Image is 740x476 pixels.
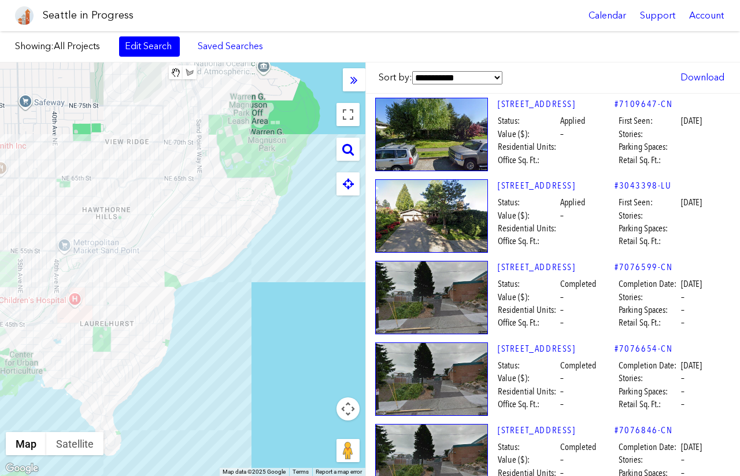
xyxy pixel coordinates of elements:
[498,342,615,355] a: [STREET_ADDRESS]
[619,141,679,153] span: Parking Spaces:
[498,316,558,329] span: Office Sq. Ft.:
[498,128,558,141] span: Value ($):
[336,439,360,462] button: Drag Pegman onto the map to open Street View
[498,372,558,385] span: Value ($):
[619,453,679,466] span: Stories:
[619,304,679,316] span: Parking Spaces:
[46,432,103,455] button: Show satellite imagery
[560,372,564,385] span: –
[379,71,502,84] label: Sort by:
[619,441,679,453] span: Completion Date:
[681,398,684,411] span: –
[619,398,679,411] span: Retail Sq. Ft.:
[619,316,679,329] span: Retail Sq. Ft.:
[681,115,702,127] span: [DATE]
[498,453,558,466] span: Value ($):
[619,235,679,248] span: Retail Sq. Ft.:
[336,397,360,420] button: Map camera controls
[560,453,564,466] span: –
[498,291,558,304] span: Value ($):
[619,291,679,304] span: Stories:
[412,71,502,84] select: Sort by:
[498,222,558,235] span: Residential Units:
[675,68,730,87] a: Download
[619,209,679,222] span: Stories:
[681,372,684,385] span: –
[681,316,684,329] span: –
[498,209,558,222] span: Value ($):
[498,196,558,209] span: Status:
[560,128,564,141] span: –
[498,441,558,453] span: Status:
[15,40,108,53] label: Showing:
[560,115,585,127] span: Applied
[375,98,488,171] img: 6519_NE_61ST_ST_SEATTLE.jpg
[498,424,615,437] a: [STREET_ADDRESS]
[498,235,558,248] span: Office Sq. Ft.:
[619,222,679,235] span: Parking Spaces:
[6,432,46,455] button: Show street map
[498,398,558,411] span: Office Sq. Ft.:
[560,291,564,304] span: –
[15,6,34,25] img: favicon-96x96.png
[619,359,679,372] span: Completion Date:
[681,385,684,398] span: –
[619,154,679,167] span: Retail Sq. Ft.:
[615,342,673,355] a: #7076654-CN
[560,398,564,411] span: –
[619,115,679,127] span: First Seen:
[560,385,564,398] span: –
[681,441,702,453] span: [DATE]
[615,261,673,274] a: #7076599-CN
[498,154,558,167] span: Office Sq. Ft.:
[336,103,360,126] button: Toggle fullscreen view
[681,196,702,209] span: [DATE]
[375,342,488,416] img: 6200_60TH_AVE_NE_SEATTLE.jpg
[498,359,558,372] span: Status:
[615,98,673,110] a: #7109647-CN
[169,65,183,79] button: Stop drawing
[191,36,269,56] a: Saved Searches
[223,468,286,475] span: Map data ©2025 Google
[681,291,684,304] span: –
[183,65,197,79] button: Draw a shape
[615,179,672,192] a: #3043398-LU
[498,304,558,316] span: Residential Units:
[619,385,679,398] span: Parking Spaces:
[119,36,180,56] a: Edit Search
[43,8,134,23] h1: Seattle in Progress
[560,209,564,222] span: –
[498,385,558,398] span: Residential Units:
[375,179,488,253] img: 6601_NE_WINDERMERE_RD_SEATTLE.jpg
[3,461,41,476] a: Open this area in Google Maps (opens a new window)
[560,196,585,209] span: Applied
[560,316,564,329] span: –
[681,304,684,316] span: –
[681,453,684,466] span: –
[681,359,702,372] span: [DATE]
[619,372,679,385] span: Stories:
[560,304,564,316] span: –
[3,461,41,476] img: Google
[498,179,615,192] a: [STREET_ADDRESS]
[498,141,558,153] span: Residential Units:
[619,278,679,290] span: Completion Date:
[619,196,679,209] span: First Seen:
[498,115,558,127] span: Status:
[498,278,558,290] span: Status:
[560,278,596,290] span: Completed
[560,441,596,453] span: Completed
[560,359,596,372] span: Completed
[375,261,488,334] img: 6200_60TH_AVE_NE_SEATTLE.jpg
[498,98,615,110] a: [STREET_ADDRESS]
[316,468,362,475] a: Report a map error
[619,128,679,141] span: Stories:
[293,468,309,475] a: Terms
[54,40,100,51] span: All Projects
[681,278,702,290] span: [DATE]
[615,424,673,437] a: #7076846-CN
[498,261,615,274] a: [STREET_ADDRESS]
